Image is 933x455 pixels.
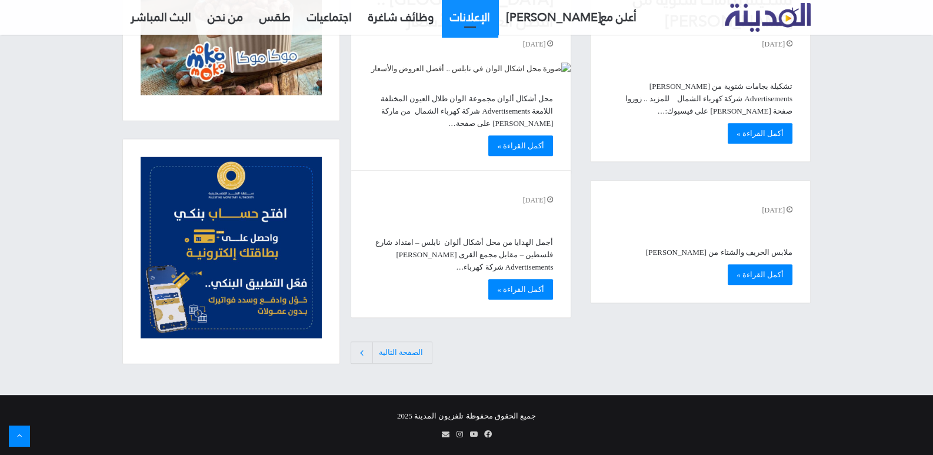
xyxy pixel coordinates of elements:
[728,123,792,144] a: أكمل القراءة »
[725,3,811,32] img: تلفزيون المدينة
[523,194,554,207] span: [DATE]
[369,92,553,129] p: محل أشكال ألوان مجموعة الوان ظلال العيون المختلفة اللامعة Advertisements شركة كهرباء الشمال من ما...
[488,279,553,300] a: أكمل القراءة »
[488,135,553,156] a: أكمل القراءة »
[725,4,811,32] a: تلفزيون المدينة
[122,407,811,426] div: جميع الحقوق محفوظة تلفزيون المدينة 2025
[351,62,571,75] img: صورة محل اشكال الوان في نابلس .. أفضل العروض والأسعار
[351,62,571,75] a: محل اشكال الوان في نابلس .. أفضل العروض والأسعار
[762,38,792,51] span: [DATE]
[608,246,792,258] p: ملابس الخريف والشتاء من [PERSON_NAME]
[369,236,553,273] p: أجمل الهدايا من محل أشكال ألوان نابلس – امتداد شارع فلسطين – مقابل مجمع القرى [PERSON_NAME] Adver...
[523,38,554,51] span: [DATE]
[608,80,792,117] p: تشكيلة بجامات شتوية من [PERSON_NAME] Advertisements شركة كهرباء الشمال للمزيد .. زوروا صفحة [PERS...
[728,264,792,285] a: أكمل القراءة »
[351,341,432,364] a: الصفحة التالية
[762,204,792,217] span: [DATE]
